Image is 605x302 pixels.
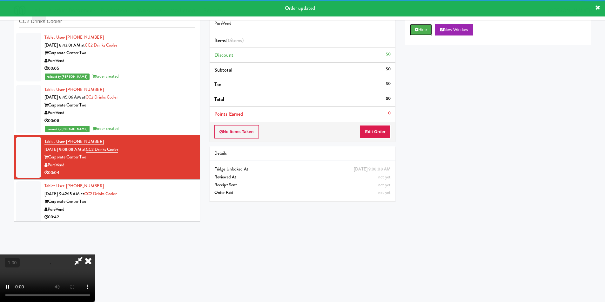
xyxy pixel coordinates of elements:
[214,110,243,118] span: Points Earned
[226,37,244,44] span: (0 )
[92,125,119,132] span: order created
[44,169,195,177] div: 00:04
[378,182,391,188] span: not yet
[214,51,233,59] span: Discount
[44,117,195,125] div: 00:08
[378,174,391,180] span: not yet
[44,146,86,152] span: [DATE] 9:08:08 AM at
[214,81,221,88] span: Tax
[86,146,118,153] a: CC2 Drinks Cooler
[19,16,195,28] input: Search vision orders
[231,37,242,44] ng-pluralize: items
[85,94,118,100] a: CC2 Drinks Cooler
[378,190,391,196] span: not yet
[44,213,195,221] div: 00:42
[44,161,195,169] div: PureVend
[44,153,195,161] div: Corporate Center Two
[84,191,117,197] a: CC2 Drinks Cooler
[45,74,90,80] span: reviewed by [PERSON_NAME]
[214,125,259,138] button: No Items Taken
[360,125,391,138] button: Edit Order
[285,4,315,12] span: Order updated
[214,181,391,189] div: Receipt Sent
[214,150,391,157] div: Details
[45,126,90,132] span: reviewed by [PERSON_NAME]
[214,37,244,44] span: Items
[214,96,225,103] span: Total
[92,73,119,79] span: order created
[64,87,104,93] span: · [PHONE_NUMBER]
[386,95,391,103] div: $0
[44,65,195,73] div: 00:05
[44,138,104,145] a: Tablet User· [PHONE_NUMBER]
[214,165,391,173] div: Fridge Unlocked At
[214,189,391,197] div: Order Paid
[44,94,85,100] span: [DATE] 8:45:06 AM at
[14,180,200,224] li: Tablet User· [PHONE_NUMBER][DATE] 9:42:15 AM atCC2 Drinks CoolerCorporate Center TwoPureVend00:42
[410,24,432,35] button: Hide
[44,87,104,93] a: Tablet User· [PHONE_NUMBER]
[14,83,200,136] li: Tablet User· [PHONE_NUMBER][DATE] 8:45:06 AM atCC2 Drinks CoolerCorporate Center TwoPureVend00:08...
[85,42,117,48] a: CC2 Drinks Cooler
[44,42,85,48] span: [DATE] 8:43:01 AM at
[214,21,391,26] h5: PureVend
[354,165,391,173] div: [DATE] 9:08:08 AM
[214,173,391,181] div: Reviewed At
[64,138,104,145] span: · [PHONE_NUMBER]
[64,183,104,189] span: · [PHONE_NUMBER]
[44,101,195,109] div: Corporate Center Two
[44,49,195,57] div: Corporate Center Two
[386,65,391,73] div: $0
[14,31,200,83] li: Tablet User· [PHONE_NUMBER][DATE] 8:43:01 AM atCC2 Drinks CoolerCorporate Center TwoPureVend00:05...
[214,66,232,74] span: Subtotal
[386,50,391,58] div: $0
[44,109,195,117] div: PureVend
[435,24,473,35] button: New Window
[44,34,104,40] a: Tablet User· [PHONE_NUMBER]
[64,34,104,40] span: · [PHONE_NUMBER]
[44,206,195,214] div: PureVend
[44,191,84,197] span: [DATE] 9:42:15 AM at
[44,183,104,189] a: Tablet User· [PHONE_NUMBER]
[44,57,195,65] div: PureVend
[388,109,391,117] div: 0
[386,80,391,88] div: $0
[44,198,195,206] div: Corporate Center Two
[14,135,200,180] li: Tablet User· [PHONE_NUMBER][DATE] 9:08:08 AM atCC2 Drinks CoolerCorporate Center TwoPureVend00:04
